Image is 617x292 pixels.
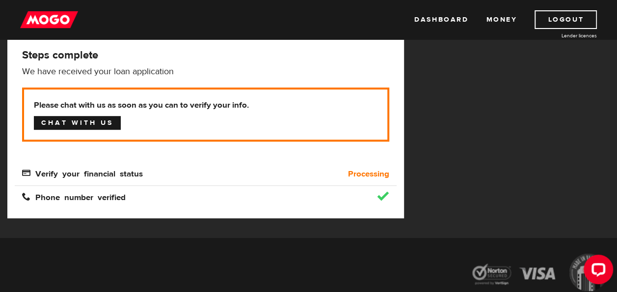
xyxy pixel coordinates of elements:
[576,251,617,292] iframe: LiveChat chat widget
[486,10,517,29] a: Money
[414,10,468,29] a: Dashboard
[22,48,389,62] h4: Steps complete
[22,192,126,201] span: Phone number verified
[20,10,78,29] img: mogo_logo-11ee424be714fa7cbb0f0f49df9e16ec.png
[34,116,121,130] a: Chat with us
[348,168,389,180] b: Processing
[22,66,389,78] p: We have received your loan application
[535,10,597,29] a: Logout
[34,99,377,111] b: Please chat with us as soon as you can to verify your info.
[523,32,597,39] a: Lender licences
[22,169,143,177] span: Verify your financial status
